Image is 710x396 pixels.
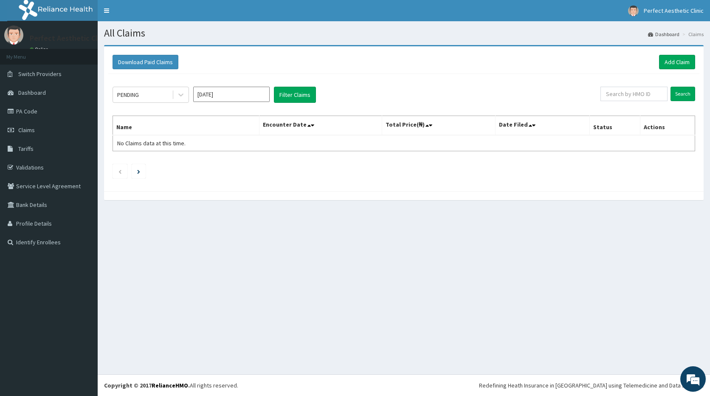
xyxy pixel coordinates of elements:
span: Switch Providers [18,70,62,78]
input: Search [671,87,695,101]
span: No Claims data at this time. [117,139,186,147]
h1: All Claims [104,28,704,39]
button: Filter Claims [274,87,316,103]
a: Add Claim [659,55,695,69]
th: Total Price(₦) [382,116,496,136]
span: Perfect Aesthetic Clinic [644,7,704,14]
img: User Image [628,6,639,16]
button: Download Paid Claims [113,55,178,69]
strong: Copyright © 2017 . [104,382,190,389]
input: Search by HMO ID [600,87,668,101]
th: Status [589,116,640,136]
a: Online [30,46,50,52]
th: Actions [640,116,695,136]
div: PENDING [117,91,139,99]
li: Claims [680,31,704,38]
a: Previous page [118,167,122,175]
span: Dashboard [18,89,46,96]
a: Next page [137,167,140,175]
th: Encounter Date [259,116,382,136]
th: Date Filed [496,116,589,136]
img: User Image [4,25,23,45]
div: Redefining Heath Insurance in [GEOGRAPHIC_DATA] using Telemedicine and Data Science! [479,381,704,390]
footer: All rights reserved. [98,374,710,396]
a: RelianceHMO [152,382,188,389]
th: Name [113,116,259,136]
input: Select Month and Year [193,87,270,102]
a: Dashboard [648,31,679,38]
span: Tariffs [18,145,34,153]
span: Claims [18,126,35,134]
p: Perfect Aesthetic Clinic [30,34,109,42]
